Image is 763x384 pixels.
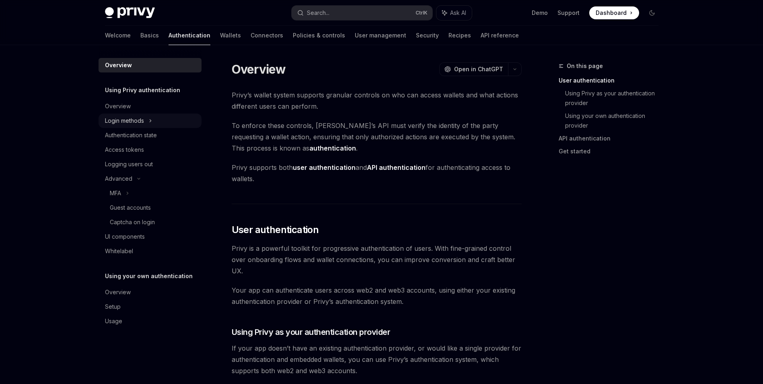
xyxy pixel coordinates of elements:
a: Logging users out [99,157,202,171]
div: Guest accounts [110,203,151,213]
a: Captcha on login [99,215,202,229]
a: Using Privy as your authentication provider [565,87,665,109]
a: Recipes [448,26,471,45]
span: User authentication [232,223,319,236]
button: Toggle dark mode [646,6,658,19]
span: Using Privy as your authentication provider [232,326,391,338]
a: API authentication [559,132,665,145]
h1: Overview [232,62,286,76]
a: API reference [481,26,519,45]
div: Authentication state [105,130,157,140]
div: Whitelabel [105,246,133,256]
span: Your app can authenticate users across web2 and web3 accounts, using either your existing authent... [232,285,522,307]
h5: Using your own authentication [105,271,193,281]
span: Privy supports both and for authenticating access to wallets. [232,162,522,184]
a: Whitelabel [99,244,202,258]
button: Open in ChatGPT [439,62,508,76]
button: Ask AI [436,6,472,20]
a: Using your own authentication provider [565,109,665,132]
div: Captcha on login [110,217,155,227]
div: Overview [105,60,132,70]
div: Access tokens [105,145,144,155]
div: Advanced [105,174,132,184]
a: Welcome [105,26,131,45]
strong: API authentication [367,163,426,171]
a: User authentication [559,74,665,87]
a: Usage [99,314,202,328]
a: Policies & controls [293,26,345,45]
button: Search...CtrlK [292,6,432,20]
span: To enforce these controls, [PERSON_NAME]’s API must verify the identity of the party requesting a... [232,120,522,154]
a: Overview [99,99,202,114]
a: Authentication state [99,128,202,142]
a: Basics [140,26,159,45]
strong: user authentication [293,163,356,171]
div: Search... [307,8,329,18]
span: Ctrl K [415,10,428,16]
div: UI components [105,232,145,242]
div: Login methods [105,116,144,126]
a: Support [557,9,580,17]
a: Overview [99,58,202,72]
div: Setup [105,302,121,312]
a: UI components [99,229,202,244]
span: Privy’s wallet system supports granular controls on who can access wallets and what actions diffe... [232,89,522,112]
a: Dashboard [589,6,639,19]
a: Setup [99,299,202,314]
a: Overview [99,285,202,299]
span: Open in ChatGPT [454,65,503,73]
div: MFA [110,188,121,198]
span: Ask AI [450,9,466,17]
div: Overview [105,101,131,111]
div: Overview [105,287,131,297]
img: dark logo [105,7,155,19]
a: Authentication [169,26,210,45]
a: Get started [559,145,665,158]
a: Access tokens [99,142,202,157]
span: Dashboard [596,9,627,17]
span: On this page [567,61,603,71]
strong: authentication [309,144,356,152]
a: Wallets [220,26,241,45]
a: Demo [532,9,548,17]
span: Privy is a powerful toolkit for progressive authentication of users. With fine-grained control ov... [232,243,522,277]
h5: Using Privy authentication [105,85,180,95]
div: Usage [105,316,122,326]
a: Connectors [251,26,283,45]
a: Guest accounts [99,200,202,215]
a: User management [355,26,406,45]
a: Security [416,26,439,45]
span: If your app doesn’t have an existing authentication provider, or would like a single provider for... [232,343,522,376]
div: Logging users out [105,159,153,169]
